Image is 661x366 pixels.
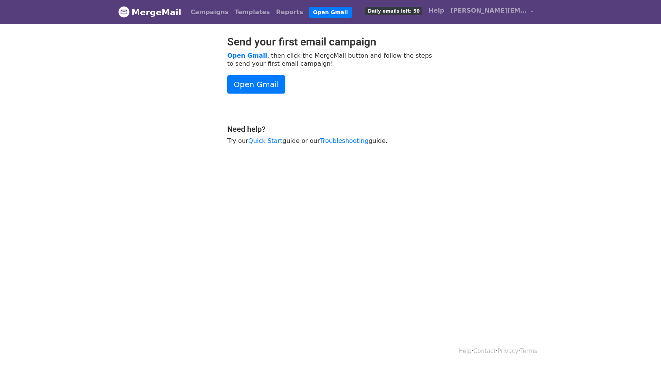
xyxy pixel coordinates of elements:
[474,348,496,355] a: Contact
[118,6,130,18] img: MergeMail logo
[227,52,267,59] a: Open Gmail
[227,125,434,134] h4: Need help?
[447,3,537,21] a: [PERSON_NAME][EMAIL_ADDRESS][DOMAIN_NAME]
[118,4,181,20] a: MergeMail
[362,3,425,18] a: Daily emails left: 50
[450,6,527,15] span: [PERSON_NAME][EMAIL_ADDRESS][DOMAIN_NAME]
[227,36,434,49] h2: Send your first email campaign
[187,5,231,20] a: Campaigns
[320,137,368,144] a: Troubleshooting
[273,5,306,20] a: Reports
[227,52,434,68] p: , then click the MergeMail button and follow the steps to send your first email campaign!
[309,7,352,18] a: Open Gmail
[459,348,472,355] a: Help
[520,348,537,355] a: Terms
[227,137,434,145] p: Try our guide or our guide.
[623,329,661,366] iframe: Chat Widget
[365,7,422,15] span: Daily emails left: 50
[248,137,282,144] a: Quick Start
[425,3,447,18] a: Help
[498,348,518,355] a: Privacy
[231,5,273,20] a: Templates
[227,75,285,94] a: Open Gmail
